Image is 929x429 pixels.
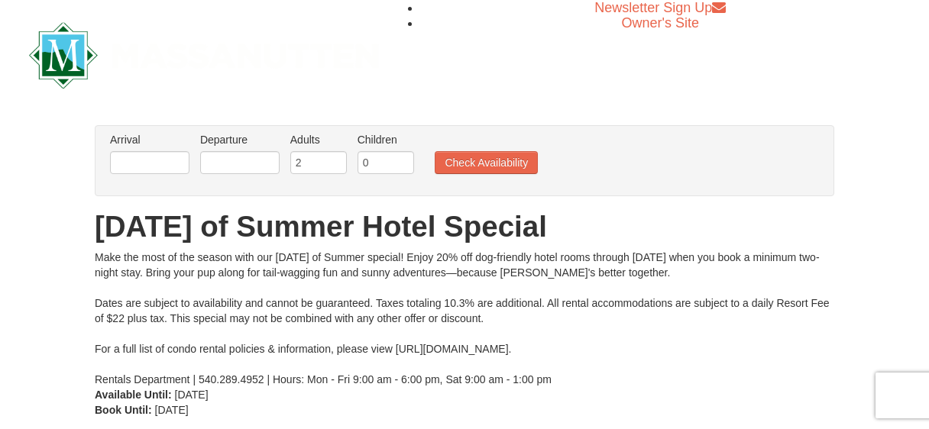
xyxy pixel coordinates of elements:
span: [DATE] [175,389,209,401]
label: Children [358,132,414,147]
h1: [DATE] of Summer Hotel Special [95,211,834,242]
strong: Available Until: [95,389,172,401]
div: Make the most of the season with our [DATE] of Summer special! Enjoy 20% off dog-friendly hotel r... [95,250,834,387]
label: Departure [200,132,280,147]
a: Massanutten Resort [29,35,379,71]
img: Massanutten Resort Logo [29,22,379,89]
label: Adults [290,132,347,147]
a: Owner's Site [622,15,699,31]
span: [DATE] [155,404,189,416]
strong: Book Until: [95,404,152,416]
button: Check Availability [435,151,538,174]
label: Arrival [110,132,189,147]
